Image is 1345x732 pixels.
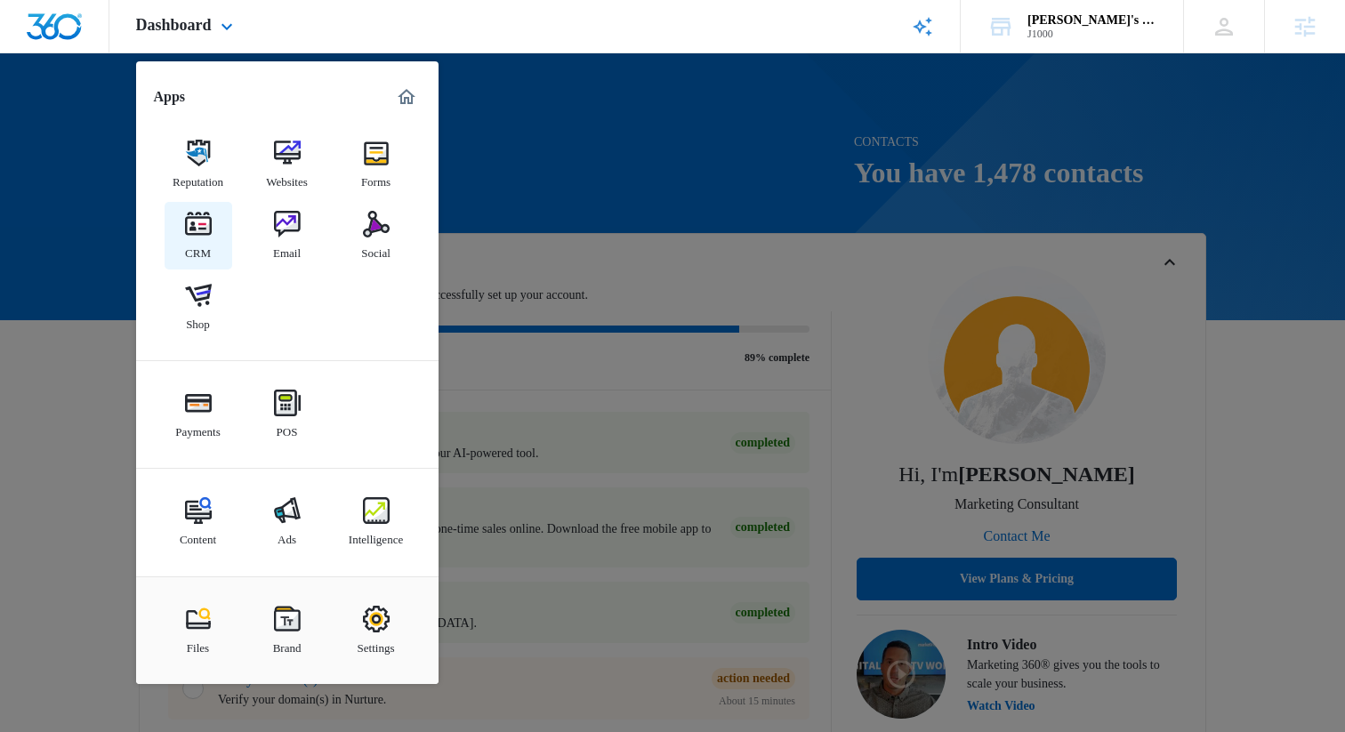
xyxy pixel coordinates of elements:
[165,597,232,664] a: Files
[1027,13,1157,28] div: account name
[342,131,410,198] a: Forms
[277,416,298,439] div: POS
[136,16,212,35] span: Dashboard
[273,632,302,656] div: Brand
[266,166,308,189] div: Websites
[254,381,321,448] a: POS
[361,166,391,189] div: Forms
[185,237,211,261] div: CRM
[278,524,296,547] div: Ads
[361,237,391,261] div: Social
[254,131,321,198] a: Websites
[186,309,210,332] div: Shop
[180,524,216,547] div: Content
[175,416,221,439] div: Payments
[165,381,232,448] a: Payments
[154,88,186,105] h2: Apps
[254,202,321,269] a: Email
[173,166,223,189] div: Reputation
[165,273,232,341] a: Shop
[254,488,321,556] a: Ads
[358,632,395,656] div: Settings
[349,524,403,547] div: Intelligence
[273,237,301,261] div: Email
[165,131,232,198] a: Reputation
[254,597,321,664] a: Brand
[342,597,410,664] a: Settings
[342,488,410,556] a: Intelligence
[342,202,410,269] a: Social
[187,632,209,656] div: Files
[392,83,421,111] a: Marketing 360® Dashboard
[165,488,232,556] a: Content
[1027,28,1157,40] div: account id
[165,202,232,269] a: CRM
